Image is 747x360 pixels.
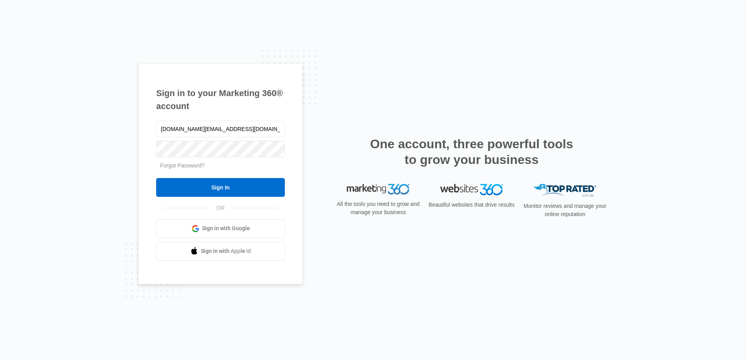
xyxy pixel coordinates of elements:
input: Email [156,121,285,137]
span: Sign in with Google [202,224,250,233]
a: Sign in with Apple Id [156,242,285,261]
a: Forgot Password? [160,162,205,169]
input: Sign In [156,178,285,197]
img: Websites 360 [440,184,503,195]
span: Sign in with Apple Id [201,247,251,255]
p: All the tools you need to grow and manage your business [334,200,422,216]
img: Top Rated Local [534,184,596,197]
p: Monitor reviews and manage your online reputation [521,202,609,218]
h1: Sign in to your Marketing 360® account [156,87,285,113]
h2: One account, three powerful tools to grow your business [368,136,576,167]
img: Marketing 360 [347,184,410,195]
span: OR [211,204,230,212]
a: Sign in with Google [156,219,285,238]
p: Beautiful websites that drive results [428,201,516,209]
